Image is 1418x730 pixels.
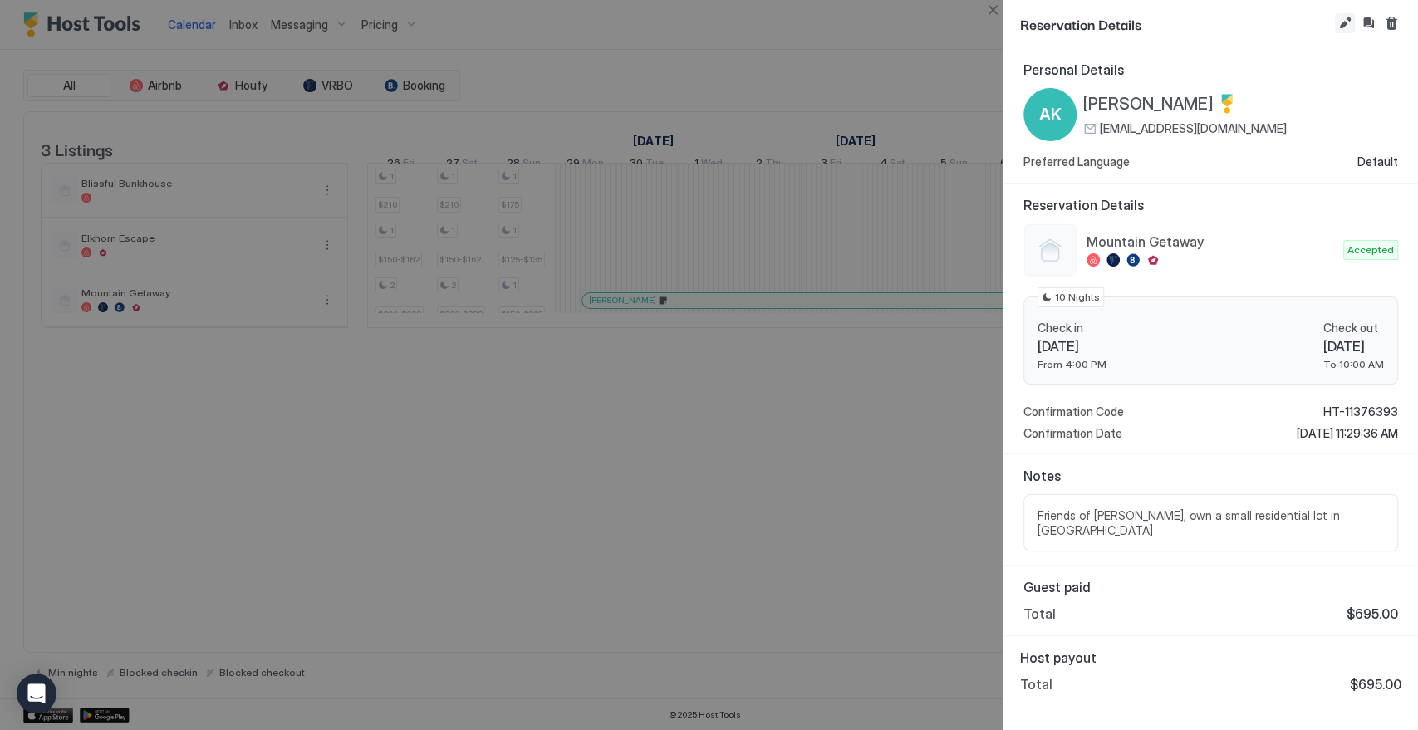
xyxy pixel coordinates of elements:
[1347,243,1394,257] span: Accepted
[1083,94,1214,115] span: [PERSON_NAME]
[1038,321,1106,336] span: Check in
[1381,13,1401,33] button: Cancel reservation
[1297,426,1398,441] span: [DATE] 11:29:36 AM
[1055,290,1100,305] span: 10 Nights
[1357,154,1398,169] span: Default
[17,674,56,713] div: Open Intercom Messenger
[1323,358,1384,370] span: To 10:00 AM
[1039,102,1062,127] span: AK
[1323,338,1384,355] span: [DATE]
[1020,13,1332,34] span: Reservation Details
[1323,404,1398,419] span: HT-11376393
[1023,404,1124,419] span: Confirmation Code
[1020,676,1052,693] span: Total
[1023,426,1122,441] span: Confirmation Date
[1100,121,1287,136] span: [EMAIL_ADDRESS][DOMAIN_NAME]
[1023,154,1130,169] span: Preferred Language
[1023,605,1056,622] span: Total
[1358,13,1378,33] button: Inbox
[1350,676,1401,693] span: $695.00
[1323,321,1384,336] span: Check out
[1335,13,1355,33] button: Edit reservation
[1023,468,1398,484] span: Notes
[1023,197,1398,213] span: Reservation Details
[1038,338,1106,355] span: [DATE]
[1023,579,1398,595] span: Guest paid
[1023,61,1398,78] span: Personal Details
[1020,649,1401,666] span: Host payout
[1347,605,1398,622] span: $695.00
[1038,358,1106,370] span: From 4:00 PM
[1087,233,1337,250] span: Mountain Getaway
[1038,508,1384,537] span: Friends of [PERSON_NAME], own a small residential lot in [GEOGRAPHIC_DATA]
